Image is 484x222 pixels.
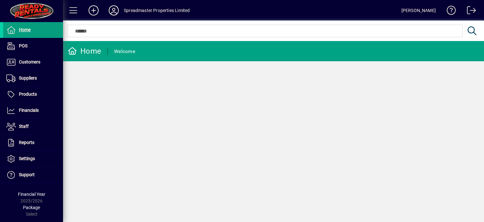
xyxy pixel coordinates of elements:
span: Support [19,172,35,177]
span: Financials [19,108,39,113]
span: Package [23,205,40,210]
span: Settings [19,156,35,161]
a: POS [3,38,63,54]
div: Home [68,46,101,56]
span: Staff [19,124,29,129]
a: Financials [3,103,63,118]
a: Suppliers [3,70,63,86]
a: Products [3,87,63,102]
a: Reports [3,135,63,151]
span: POS [19,43,27,48]
div: Spreadmaster Properties Limited [124,5,190,15]
a: Settings [3,151,63,167]
span: Suppliers [19,75,37,81]
a: Support [3,167,63,183]
span: Customers [19,59,40,64]
a: Customers [3,54,63,70]
button: Add [84,5,104,16]
button: Profile [104,5,124,16]
span: Financial Year [18,192,45,197]
a: Staff [3,119,63,135]
span: Products [19,92,37,97]
span: Reports [19,140,34,145]
a: Knowledge Base [442,1,456,22]
div: Welcome [114,46,135,57]
span: Home [19,27,31,32]
a: Logout [462,1,476,22]
div: [PERSON_NAME] [401,5,436,15]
